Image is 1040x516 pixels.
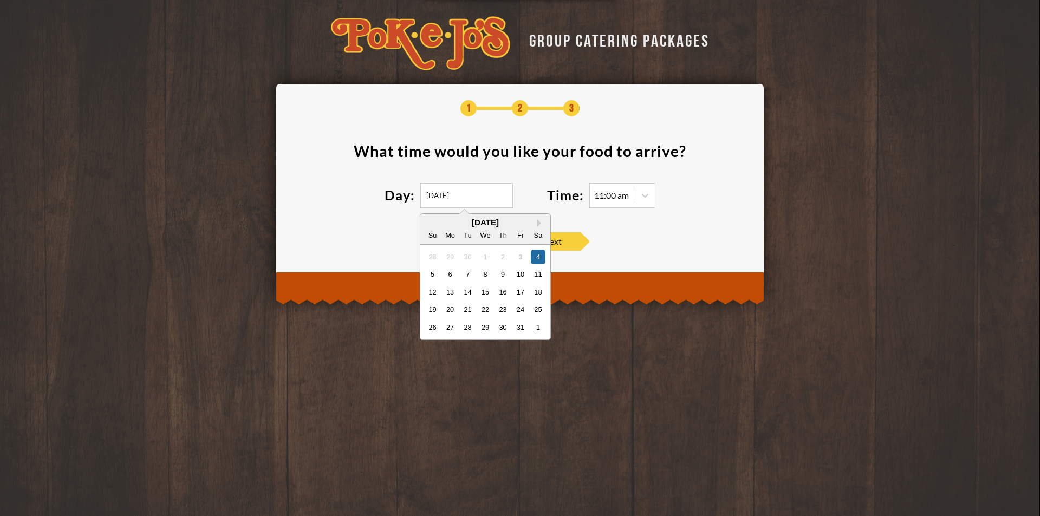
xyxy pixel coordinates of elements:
label: Day: [385,188,415,202]
div: Choose Sunday, October 26th, 2025 [425,319,440,334]
div: Su [425,227,440,242]
div: Choose Friday, October 10th, 2025 [513,267,528,282]
span: 1 [460,100,477,116]
div: 11:00 am [594,191,629,200]
div: Choose Thursday, October 9th, 2025 [496,267,510,282]
div: Th [496,227,510,242]
div: Choose Saturday, October 11th, 2025 [531,267,545,282]
div: Choose Saturday, October 18th, 2025 [531,284,545,299]
button: Next Month [537,219,545,227]
div: Choose Thursday, October 23rd, 2025 [496,302,510,317]
div: Choose Friday, October 24th, 2025 [513,302,528,317]
span: 2 [512,100,528,116]
div: [DATE] [420,218,550,226]
div: Choose Tuesday, October 21st, 2025 [460,302,475,317]
div: Choose Wednesday, October 15th, 2025 [478,284,492,299]
div: Choose Monday, October 6th, 2025 [443,267,458,282]
div: What time would you like your food to arrive ? [354,143,686,159]
img: logo-34603ddf.svg [331,16,510,70]
div: month 2025-10 [424,248,547,336]
label: Time: [547,188,584,202]
div: Not available Thursday, October 2nd, 2025 [496,249,510,264]
div: Choose Monday, October 27th, 2025 [443,319,458,334]
span: 3 [563,100,580,116]
div: Fr [513,227,528,242]
div: Choose Saturday, October 25th, 2025 [531,302,545,317]
div: Choose Wednesday, October 22nd, 2025 [478,302,492,317]
div: Not available Sunday, September 28th, 2025 [425,249,440,264]
div: Choose Monday, October 20th, 2025 [443,302,458,317]
div: Choose Thursday, October 16th, 2025 [496,284,510,299]
div: Tu [460,227,475,242]
div: We [478,227,492,242]
div: Not available Friday, October 3rd, 2025 [513,249,528,264]
div: GROUP CATERING PACKAGES [521,28,710,49]
div: Not available Monday, September 29th, 2025 [443,249,458,264]
div: Choose Tuesday, October 14th, 2025 [460,284,475,299]
div: Choose Saturday, November 1st, 2025 [531,319,545,334]
div: Not available Wednesday, October 1st, 2025 [478,249,492,264]
div: Choose Tuesday, October 7th, 2025 [460,267,475,282]
div: Choose Sunday, October 5th, 2025 [425,267,440,282]
div: Choose Sunday, October 19th, 2025 [425,302,440,317]
div: Sa [531,227,545,242]
span: Next [524,232,581,251]
div: Not available Tuesday, September 30th, 2025 [460,249,475,264]
div: Choose Friday, October 31st, 2025 [513,319,528,334]
div: Choose Wednesday, October 29th, 2025 [478,319,492,334]
div: Choose Saturday, October 4th, 2025 [531,249,545,264]
div: Mo [443,227,458,242]
div: Choose Thursday, October 30th, 2025 [496,319,510,334]
div: Choose Wednesday, October 8th, 2025 [478,267,492,282]
div: Choose Monday, October 13th, 2025 [443,284,458,299]
div: Choose Tuesday, October 28th, 2025 [460,319,475,334]
div: Choose Friday, October 17th, 2025 [513,284,528,299]
div: Choose Sunday, October 12th, 2025 [425,284,440,299]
